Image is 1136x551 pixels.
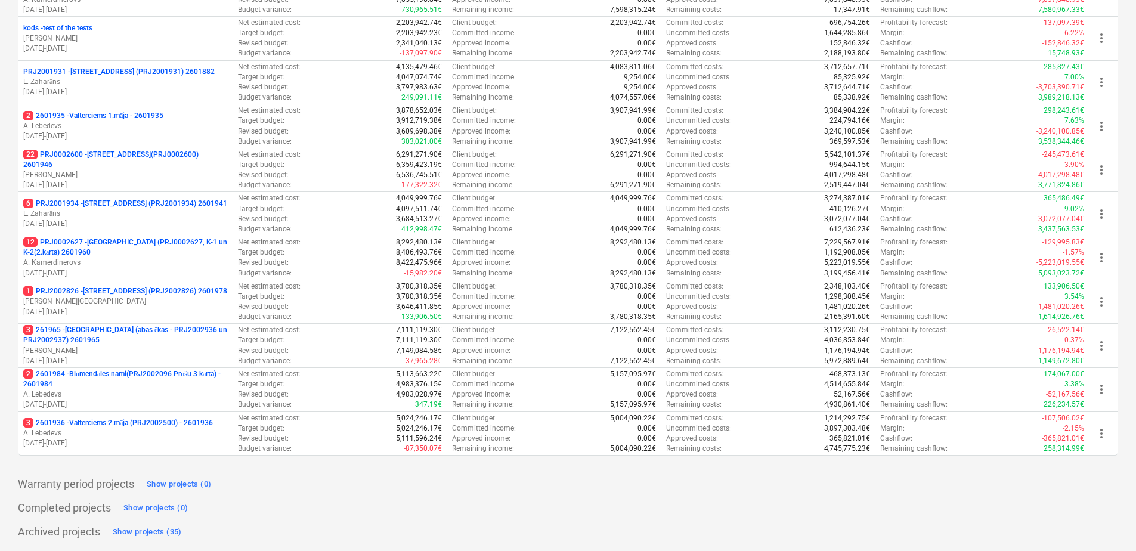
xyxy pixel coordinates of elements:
[238,224,292,234] p: Budget variance :
[880,214,912,224] p: Cashflow :
[23,286,228,317] div: 1PRJ2002826 -[STREET_ADDRESS] (PRJ2002826) 2601978[PERSON_NAME][GEOGRAPHIC_DATA][DATE]-[DATE]
[23,5,228,15] p: [DATE] - [DATE]
[666,126,718,137] p: Approved costs :
[23,77,228,87] p: L. Zaharāns
[452,62,497,72] p: Client budget :
[396,325,442,335] p: 7,111,119.30€
[238,180,292,190] p: Budget variance :
[1036,302,1084,312] p: -1,481,020.26€
[1094,426,1109,441] span: more_vert
[23,67,215,77] p: PRJ2001931 - [STREET_ADDRESS] (PRJ2001931) 2601882
[396,204,442,214] p: 4,097,511.74€
[637,116,656,126] p: 0.00€
[1094,250,1109,265] span: more_vert
[23,356,228,366] p: [DATE] - [DATE]
[23,286,33,296] span: 1
[880,224,948,234] p: Remaining cashflow :
[23,87,228,97] p: [DATE] - [DATE]
[1038,137,1084,147] p: 3,538,344.46€
[238,28,284,38] p: Target budget :
[23,418,33,428] span: 3
[396,160,442,170] p: 6,359,423.19€
[396,258,442,268] p: 8,422,475.96€
[23,111,228,141] div: 22601935 -Valterciems 1.māja - 2601935A. Lebedevs[DATE]-[DATE]
[23,428,228,438] p: A. Lebedevs
[610,237,656,247] p: 8,292,480.13€
[401,312,442,322] p: 133,906.50€
[637,214,656,224] p: 0.00€
[396,237,442,247] p: 8,292,480.13€
[144,475,214,494] button: Show projects (0)
[610,268,656,278] p: 8,292,480.13€
[238,116,284,126] p: Target budget :
[452,116,516,126] p: Committed income :
[452,224,514,234] p: Remaining income :
[880,28,905,38] p: Margin :
[824,302,870,312] p: 1,481,020.26€
[829,160,870,170] p: 994,644.15€
[23,150,228,191] div: 22PRJ0002600 -[STREET_ADDRESS](PRJ0002600) 2601946[PERSON_NAME][DATE]-[DATE]
[880,62,948,72] p: Profitability forecast :
[238,92,292,103] p: Budget variance :
[666,237,723,247] p: Committed costs :
[624,72,656,82] p: 9,254.00€
[23,418,228,448] div: 32601936 -Valterciems 2.māja (PRJ2002500) - 2601936A. Lebedevs[DATE]-[DATE]
[1038,5,1084,15] p: 7,580,967.33€
[666,116,731,126] p: Uncommitted costs :
[23,237,228,258] p: PRJ0002627 - [GEOGRAPHIC_DATA] (PRJ0002627, K-1 un K-2(2.kārta) 2601960
[666,106,723,116] p: Committed costs :
[824,268,870,278] p: 3,199,456.41€
[610,180,656,190] p: 6,291,271.90€
[824,247,870,258] p: 1,192,908.05€
[824,237,870,247] p: 7,229,567.91€
[666,247,731,258] p: Uncommitted costs :
[396,28,442,38] p: 2,203,942.23€
[238,170,289,180] p: Revised budget :
[1094,163,1109,177] span: more_vert
[880,292,905,302] p: Margin :
[610,224,656,234] p: 4,049,999.76€
[637,247,656,258] p: 0.00€
[1042,150,1084,160] p: -245,473.61€
[1094,207,1109,221] span: more_vert
[610,137,656,147] p: 3,907,941.99€
[829,38,870,48] p: 152,846.32€
[238,38,289,48] p: Revised budget :
[23,237,38,247] span: 12
[666,160,731,170] p: Uncommitted costs :
[23,111,33,120] span: 2
[23,438,228,448] p: [DATE] - [DATE]
[23,199,228,229] div: 6PRJ2001934 -[STREET_ADDRESS] (PRJ2001934) 2601941L. Zaharāns[DATE]-[DATE]
[610,106,656,116] p: 3,907,941.99€
[666,268,722,278] p: Remaining costs :
[880,137,948,147] p: Remaining cashflow :
[666,48,722,58] p: Remaining costs :
[238,126,289,137] p: Revised budget :
[666,224,722,234] p: Remaining costs :
[452,292,516,302] p: Committed income :
[452,237,497,247] p: Client budget :
[396,302,442,312] p: 3,646,411.85€
[1038,92,1084,103] p: 3,989,218.13€
[1038,312,1084,322] p: 1,614,926.76€
[829,116,870,126] p: 224,794.16€
[610,312,656,322] p: 3,780,318.35€
[666,137,722,147] p: Remaining costs :
[452,204,516,214] p: Committed income :
[1094,339,1109,353] span: more_vert
[452,247,516,258] p: Committed income :
[610,5,656,15] p: 7,598,315.24€
[666,28,731,38] p: Uncommitted costs :
[666,281,723,292] p: Committed costs :
[1036,170,1084,180] p: -4,017,298.48€
[666,92,722,103] p: Remaining costs :
[238,106,301,116] p: Net estimated cost :
[666,18,723,28] p: Committed costs :
[452,5,514,15] p: Remaining income :
[1094,382,1109,397] span: more_vert
[452,150,497,160] p: Client budget :
[396,82,442,92] p: 3,797,983.63€
[1042,18,1084,28] p: -137,097.39€
[1094,31,1109,45] span: more_vert
[23,131,228,141] p: [DATE] - [DATE]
